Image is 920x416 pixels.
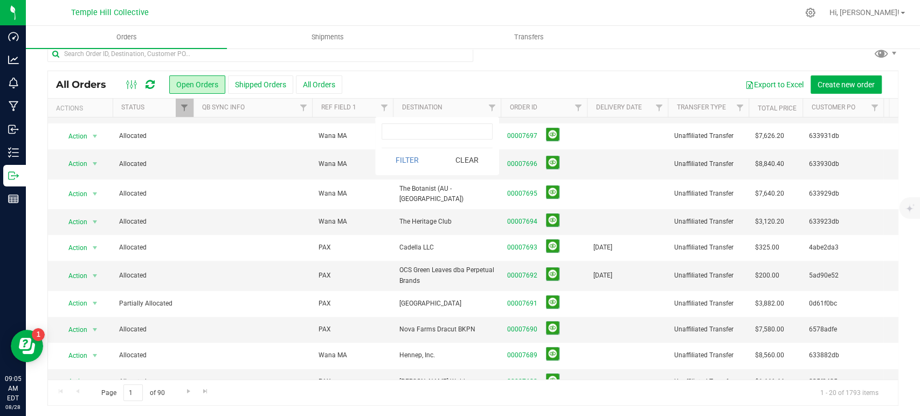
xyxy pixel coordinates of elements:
a: Destination [402,103,442,111]
span: 835f0485 [809,377,877,387]
span: Unaffiliated Transfer [674,299,742,309]
span: 6578adfe [809,324,877,335]
span: Wana MA [319,189,347,199]
span: 633930db [809,159,877,169]
span: select [88,214,102,230]
span: Action [59,214,88,230]
span: $325.00 [755,242,779,253]
span: select [88,156,102,171]
a: Go to the next page [181,384,196,399]
span: 1 - 20 of 1793 items [812,384,887,400]
a: Filter [866,99,883,117]
a: 00007695 [507,189,537,199]
span: Action [59,348,88,363]
span: Action [59,186,88,202]
span: 633929db [809,189,877,199]
a: Orders [26,26,227,48]
a: Filter [483,99,501,117]
a: Delivery Date [596,103,641,111]
span: Allocated [119,377,187,387]
inline-svg: Reports [8,193,19,204]
span: select [88,296,102,311]
inline-svg: Inventory [8,147,19,158]
button: Filter [382,148,433,172]
span: Wana MA [319,350,347,360]
span: select [88,348,102,363]
input: Search Order ID, Destination, Customer PO... [47,46,473,62]
span: Unaffiliated Transfer [674,189,742,199]
inline-svg: Analytics [8,54,19,65]
span: $7,626.20 [755,131,784,141]
span: Allocated [119,159,187,169]
span: The Botanist (AU - [GEOGRAPHIC_DATA]) [399,184,494,204]
span: $7,640.20 [755,189,784,199]
a: Filter [569,99,587,117]
span: Shipments [297,32,358,42]
a: Filter [176,99,193,117]
span: Temple Hill Collective [71,8,149,17]
span: Unaffiliated Transfer [674,131,742,141]
span: $1,446.44 [755,377,784,387]
input: Value [382,123,493,140]
span: PAX [319,271,331,281]
span: 633882db [809,350,877,360]
span: [PERSON_NAME] Waltham [399,377,494,387]
span: $7,580.00 [755,324,784,335]
span: Nova Farms Dracut BKPN [399,324,494,335]
iframe: Resource center unread badge [32,328,45,341]
a: 00007692 [507,271,537,281]
a: Status [121,103,144,111]
a: Go to the last page [198,384,213,399]
span: Unaffiliated Transfer [674,217,742,227]
span: Allocated [119,189,187,199]
a: Total Price [757,105,796,112]
p: 08/28 [5,403,21,411]
span: Allocated [119,271,187,281]
a: 00007688 [507,377,537,387]
a: Transfer Type [676,103,725,111]
a: 00007694 [507,217,537,227]
a: 00007691 [507,299,537,309]
span: Cadella LLC [399,242,494,253]
inline-svg: Manufacturing [8,101,19,112]
button: All Orders [296,75,342,94]
button: Shipped Orders [228,75,293,94]
a: 00007693 [507,242,537,253]
span: $8,560.00 [755,350,784,360]
span: Action [59,374,88,389]
span: 633923db [809,217,877,227]
inline-svg: Monitoring [8,78,19,88]
inline-svg: Inbound [8,124,19,135]
span: select [88,374,102,389]
a: Filter [294,99,312,117]
span: PAX [319,299,331,309]
span: OCS Green Leaves dba Perpetual Brands [399,265,494,286]
button: Open Orders [169,75,225,94]
a: Transfers [428,26,630,48]
span: $8,840.40 [755,159,784,169]
span: Allocated [119,324,187,335]
span: Unaffiliated Transfer [674,324,742,335]
span: Hennep, Inc. [399,350,494,360]
button: Clear [441,148,493,172]
span: Unaffiliated Transfer [674,350,742,360]
span: Action [59,322,88,337]
span: PAX [319,324,331,335]
a: Ref Field 1 [321,103,356,111]
span: Unaffiliated Transfer [674,242,742,253]
span: Transfers [500,32,558,42]
span: Action [59,268,88,283]
inline-svg: Dashboard [8,31,19,42]
a: Order ID [509,103,537,111]
span: $3,882.00 [755,299,784,309]
span: select [88,240,102,255]
span: $3,120.20 [755,217,784,227]
a: Filter [731,99,749,117]
span: Allocated [119,131,187,141]
span: 5ad90e52 [809,271,877,281]
span: select [88,186,102,202]
span: The Heritage Club [399,217,494,227]
span: select [88,322,102,337]
a: Filter [375,99,393,117]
